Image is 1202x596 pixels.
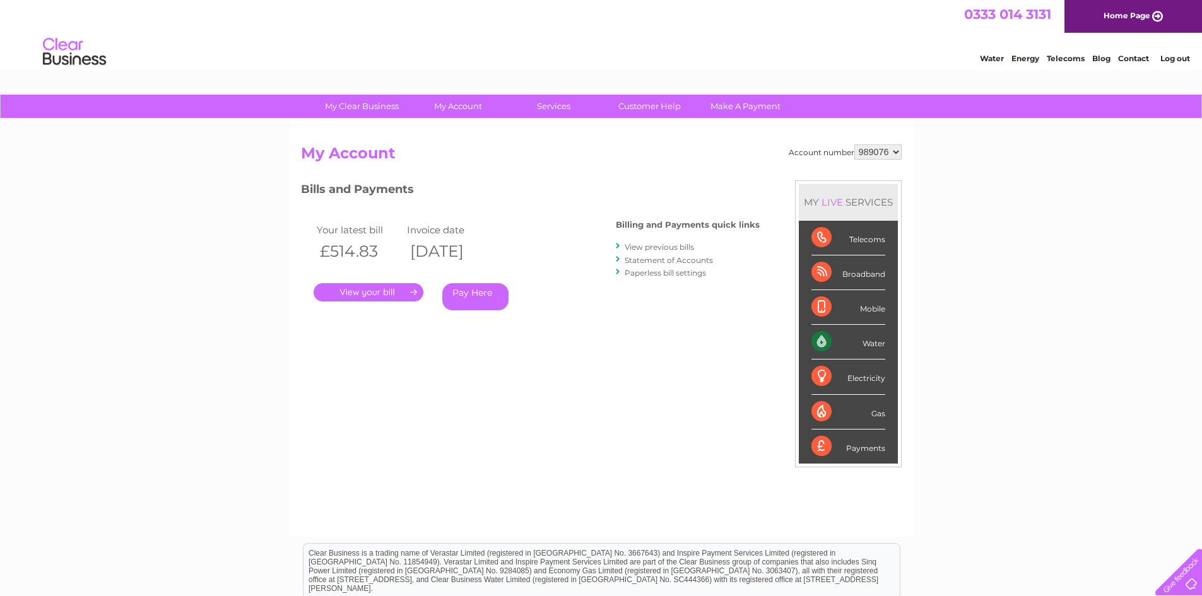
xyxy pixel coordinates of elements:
[1160,54,1190,63] a: Log out
[693,95,798,118] a: Make A Payment
[616,220,760,230] h4: Billing and Payments quick links
[1011,54,1039,63] a: Energy
[301,180,760,202] h3: Bills and Payments
[310,95,414,118] a: My Clear Business
[598,95,702,118] a: Customer Help
[811,221,885,255] div: Telecoms
[303,7,900,61] div: Clear Business is a trading name of Verastar Limited (registered in [GEOGRAPHIC_DATA] No. 3667643...
[625,242,694,252] a: View previous bills
[1092,54,1111,63] a: Blog
[964,6,1051,22] a: 0333 014 3131
[1047,54,1085,63] a: Telecoms
[811,255,885,290] div: Broadband
[314,283,423,301] a: .
[301,144,902,168] h2: My Account
[811,325,885,359] div: Water
[314,238,404,264] th: £514.83
[799,184,898,220] div: MY SERVICES
[789,144,902,160] div: Account number
[625,268,706,278] a: Paperless bill settings
[625,255,713,265] a: Statement of Accounts
[404,221,495,238] td: Invoice date
[811,290,885,325] div: Mobile
[1118,54,1149,63] a: Contact
[442,283,509,310] a: Pay Here
[980,54,1004,63] a: Water
[811,359,885,394] div: Electricity
[502,95,606,118] a: Services
[42,33,107,71] img: logo.png
[819,196,846,208] div: LIVE
[406,95,510,118] a: My Account
[314,221,404,238] td: Your latest bill
[811,429,885,464] div: Payments
[811,395,885,429] div: Gas
[404,238,495,264] th: [DATE]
